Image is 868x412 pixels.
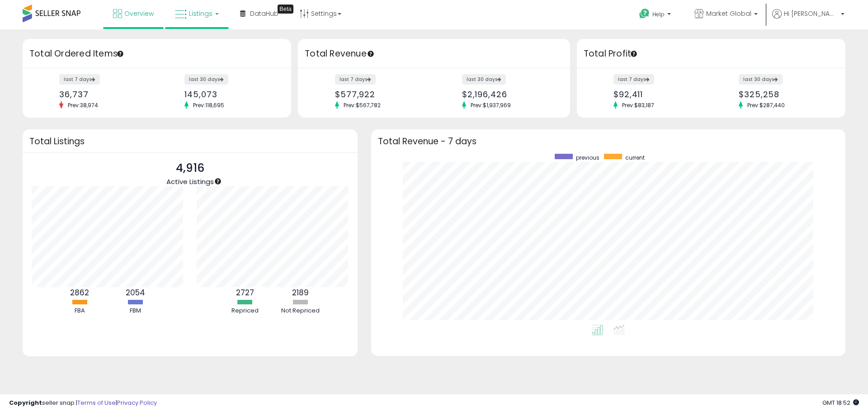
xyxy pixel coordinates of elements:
a: Help [632,1,680,29]
div: FBA [52,307,107,315]
div: Tooltip anchor [367,50,375,58]
span: Market Global [706,9,751,18]
label: last 7 days [59,74,100,85]
b: 2862 [70,287,89,298]
span: Active Listings [166,177,214,186]
span: Hi [PERSON_NAME] [784,9,838,18]
i: Get Help [639,8,650,19]
h3: Total Ordered Items [29,47,284,60]
div: 145,073 [184,90,275,99]
strong: Copyright [9,398,42,407]
div: 36,737 [59,90,150,99]
b: 2054 [126,287,145,298]
span: previous [576,154,599,161]
span: Prev: 118,695 [189,101,229,109]
span: DataHub [250,9,278,18]
div: Tooltip anchor [116,50,124,58]
label: last 7 days [613,74,654,85]
span: Listings [189,9,212,18]
b: 2189 [292,287,309,298]
a: Terms of Use [77,398,116,407]
label: last 30 days [739,74,783,85]
div: Repriced [218,307,272,315]
label: last 30 days [462,74,506,85]
span: Prev: 38,974 [63,101,103,109]
label: last 7 days [335,74,376,85]
div: seller snap | | [9,399,157,407]
div: $577,922 [335,90,427,99]
div: Tooltip anchor [278,5,293,14]
div: Not Repriced [274,307,328,315]
span: current [625,154,645,161]
span: Prev: $83,187 [618,101,659,109]
div: $2,196,426 [462,90,554,99]
a: Privacy Policy [117,398,157,407]
h3: Total Listings [29,138,351,145]
div: FBM [108,307,162,315]
div: $92,411 [613,90,704,99]
h3: Total Revenue [305,47,563,60]
span: Help [652,10,665,18]
p: 4,916 [166,160,214,177]
b: 2727 [236,287,254,298]
label: last 30 days [184,74,228,85]
h3: Total Profit [584,47,839,60]
span: Prev: $567,782 [339,101,385,109]
a: Hi [PERSON_NAME] [772,9,844,29]
span: Prev: $1,937,969 [466,101,515,109]
span: 2025-09-8 18:52 GMT [822,398,859,407]
span: Overview [124,9,154,18]
div: $325,258 [739,90,830,99]
div: Tooltip anchor [630,50,638,58]
h3: Total Revenue - 7 days [378,138,839,145]
div: Tooltip anchor [214,177,222,185]
span: Prev: $287,440 [743,101,789,109]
